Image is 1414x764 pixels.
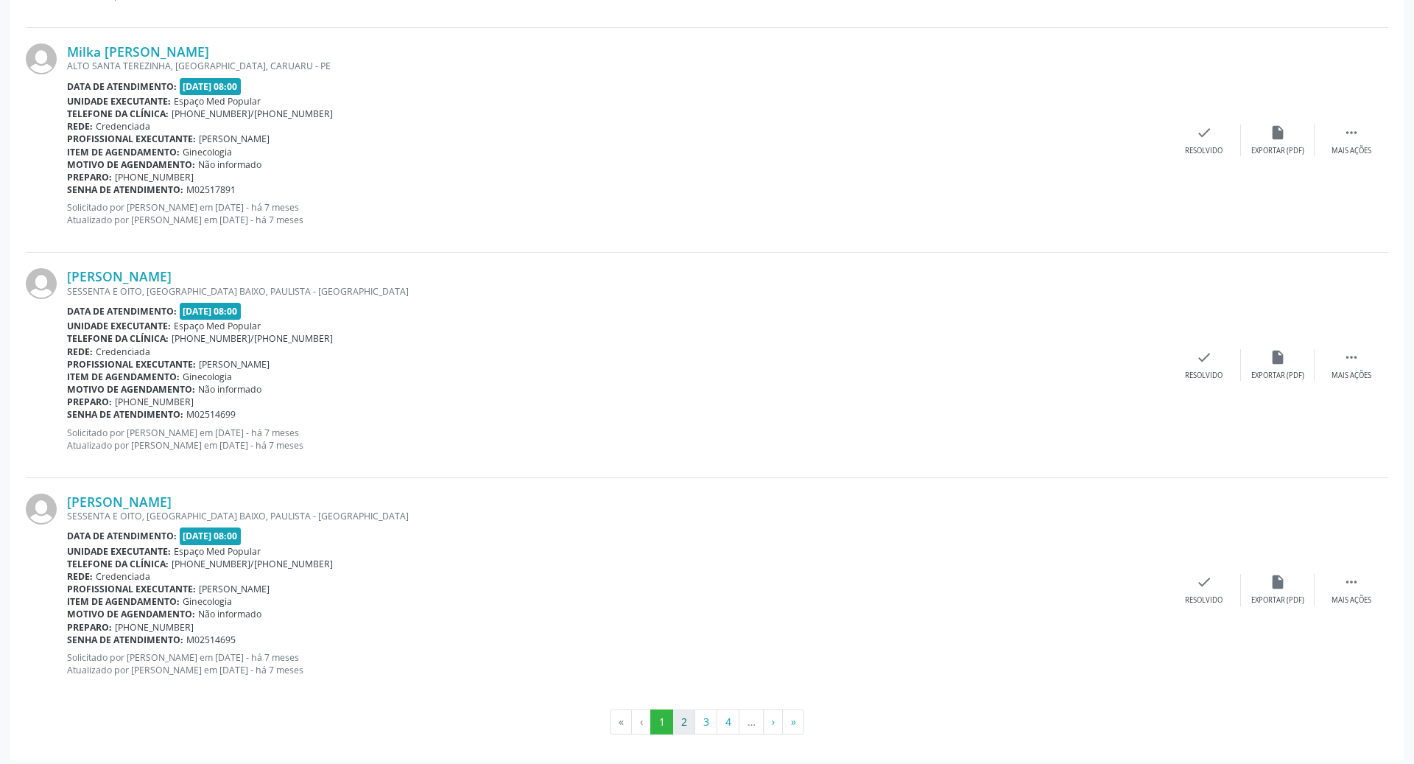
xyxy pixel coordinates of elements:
a: [PERSON_NAME] [67,268,172,284]
i:  [1343,349,1360,365]
span: M02514695 [186,634,236,646]
div: Mais ações [1332,146,1371,156]
div: Mais ações [1332,595,1371,606]
b: Rede: [67,120,93,133]
span: Não informado [198,158,261,171]
div: ALTO SANTA TEREZINHA, [GEOGRAPHIC_DATA], CARUARU - PE [67,60,1167,72]
b: Data de atendimento: [67,305,177,318]
span: [DATE] 08:00 [180,528,242,544]
b: Item de agendamento: [67,371,180,383]
button: Go to next page [763,709,783,735]
span: Credenciada [96,346,150,358]
button: Go to page 4 [717,709,739,735]
div: Mais ações [1332,371,1371,381]
a: Milka [PERSON_NAME] [67,43,209,60]
span: Espaço Med Popular [174,545,261,558]
span: Espaço Med Popular [174,95,261,108]
b: Profissional executante: [67,358,196,371]
a: [PERSON_NAME] [67,494,172,510]
span: [PHONE_NUMBER] [115,621,194,634]
b: Unidade executante: [67,320,171,332]
span: Espaço Med Popular [174,320,261,332]
div: Exportar (PDF) [1251,595,1304,606]
b: Rede: [67,570,93,583]
b: Motivo de agendamento: [67,158,195,171]
i: insert_drive_file [1270,125,1286,141]
b: Data de atendimento: [67,530,177,542]
b: Senha de atendimento: [67,408,183,421]
b: Profissional executante: [67,133,196,145]
span: [PHONE_NUMBER]/[PHONE_NUMBER] [172,558,333,570]
span: Não informado [198,383,261,396]
span: Credenciada [96,570,150,583]
img: img [26,43,57,74]
p: Solicitado por [PERSON_NAME] em [DATE] - há 7 meses Atualizado por [PERSON_NAME] em [DATE] - há 7... [67,201,1167,226]
button: Go to page 2 [672,709,695,735]
span: M02517891 [186,183,236,196]
div: Resolvido [1185,146,1223,156]
i: check [1196,349,1212,365]
i: insert_drive_file [1270,349,1286,365]
span: [PERSON_NAME] [199,133,270,145]
span: [PHONE_NUMBER]/[PHONE_NUMBER] [172,108,333,120]
b: Motivo de agendamento: [67,383,195,396]
span: [DATE] 08:00 [180,303,242,320]
b: Preparo: [67,621,112,634]
b: Data de atendimento: [67,80,177,93]
span: [PHONE_NUMBER] [115,396,194,408]
img: img [26,494,57,525]
i:  [1343,125,1360,141]
span: Ginecologia [183,371,232,383]
i: insert_drive_file [1270,574,1286,590]
b: Senha de atendimento: [67,634,183,646]
b: Preparo: [67,396,112,408]
span: Ginecologia [183,595,232,608]
b: Senha de atendimento: [67,183,183,196]
b: Motivo de agendamento: [67,608,195,620]
div: Exportar (PDF) [1251,146,1304,156]
i: check [1196,574,1212,590]
div: SESSENTA E OITO, [GEOGRAPHIC_DATA] BAIXO, PAULISTA - [GEOGRAPHIC_DATA] [67,285,1167,298]
b: Telefone da clínica: [67,332,169,345]
span: [PERSON_NAME] [199,583,270,595]
b: Item de agendamento: [67,595,180,608]
div: Exportar (PDF) [1251,371,1304,381]
button: Go to last page [782,709,804,735]
b: Rede: [67,346,93,358]
b: Telefone da clínica: [67,108,169,120]
span: Não informado [198,608,261,620]
button: Go to page 1 [650,709,673,735]
b: Telefone da clínica: [67,558,169,570]
span: [PHONE_NUMBER] [115,171,194,183]
span: Credenciada [96,120,150,133]
span: Ginecologia [183,146,232,158]
b: Preparo: [67,171,112,183]
button: Go to page 3 [694,709,717,735]
b: Unidade executante: [67,95,171,108]
div: SESSENTA E OITO, [GEOGRAPHIC_DATA] BAIXO, PAULISTA - [GEOGRAPHIC_DATA] [67,510,1167,522]
span: M02514699 [186,408,236,421]
b: Profissional executante: [67,583,196,595]
div: Resolvido [1185,371,1223,381]
p: Solicitado por [PERSON_NAME] em [DATE] - há 7 meses Atualizado por [PERSON_NAME] em [DATE] - há 7... [67,651,1167,676]
img: img [26,268,57,299]
b: Item de agendamento: [67,146,180,158]
i: check [1196,125,1212,141]
span: [PHONE_NUMBER]/[PHONE_NUMBER] [172,332,333,345]
ul: Pagination [26,709,1388,735]
div: Resolvido [1185,595,1223,606]
b: Unidade executante: [67,545,171,558]
span: [DATE] 08:00 [180,78,242,95]
span: [PERSON_NAME] [199,358,270,371]
i:  [1343,574,1360,590]
p: Solicitado por [PERSON_NAME] em [DATE] - há 7 meses Atualizado por [PERSON_NAME] em [DATE] - há 7... [67,427,1167,452]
